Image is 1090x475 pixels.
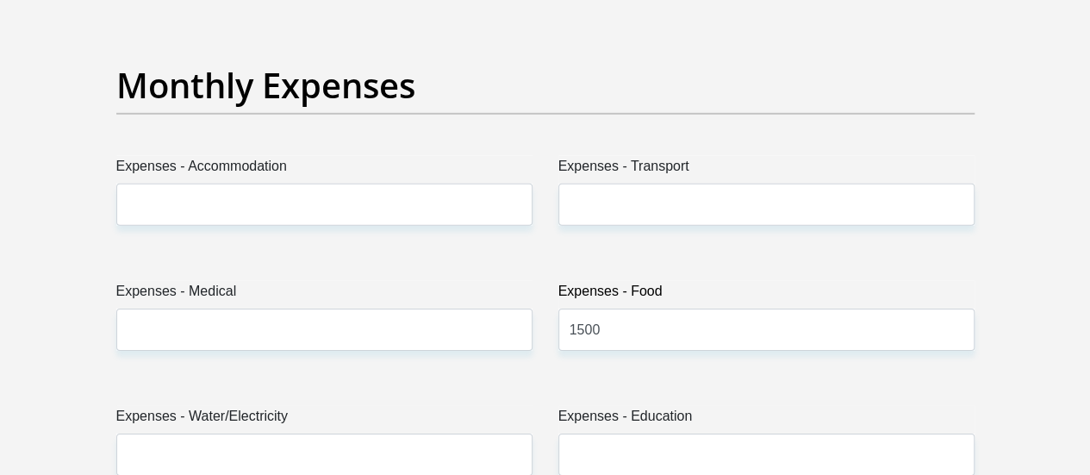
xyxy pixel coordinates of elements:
[558,184,975,226] input: Expenses - Transport
[116,281,533,309] label: Expenses - Medical
[116,184,533,226] input: Expenses - Accommodation
[558,309,975,351] input: Expenses - Food
[116,309,533,351] input: Expenses - Medical
[558,281,975,309] label: Expenses - Food
[558,156,975,184] label: Expenses - Transport
[116,406,533,434] label: Expenses - Water/Electricity
[116,65,975,106] h2: Monthly Expenses
[558,406,975,434] label: Expenses - Education
[116,156,533,184] label: Expenses - Accommodation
